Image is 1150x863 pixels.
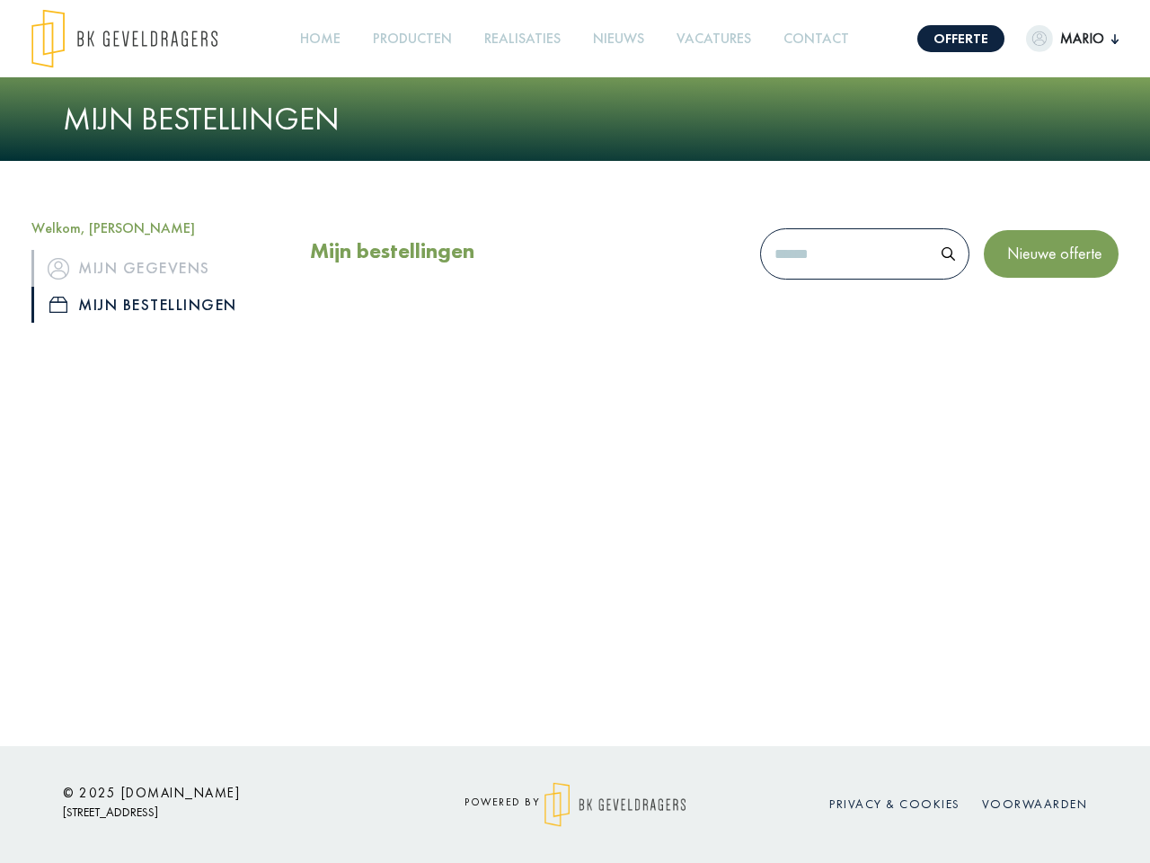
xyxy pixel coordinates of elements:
[31,219,283,236] h5: Welkom, [PERSON_NAME]
[31,287,283,323] a: iconMijn bestellingen
[366,19,459,59] a: Producten
[477,19,568,59] a: Realisaties
[49,297,67,313] img: icon
[829,796,960,812] a: Privacy & cookies
[1053,28,1111,49] span: Mario
[917,25,1004,52] a: Offerte
[31,250,283,286] a: iconMijn gegevens
[63,785,386,801] h6: © 2025 [DOMAIN_NAME]
[942,247,955,261] img: search.svg
[31,9,217,68] img: logo
[586,19,651,59] a: Nieuws
[544,782,686,827] img: logo
[48,258,69,280] img: icon
[310,238,474,264] h2: Mijn bestellingen
[63,100,1087,138] h1: Mijn bestellingen
[984,230,1119,277] button: Nieuwe offerte
[413,782,737,827] div: powered by
[982,796,1088,812] a: Voorwaarden
[1000,243,1102,263] span: Nieuwe offerte
[293,19,348,59] a: Home
[63,801,386,823] p: [STREET_ADDRESS]
[669,19,758,59] a: Vacatures
[776,19,856,59] a: Contact
[1026,25,1119,52] button: Mario
[1026,25,1053,52] img: dummypic.png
